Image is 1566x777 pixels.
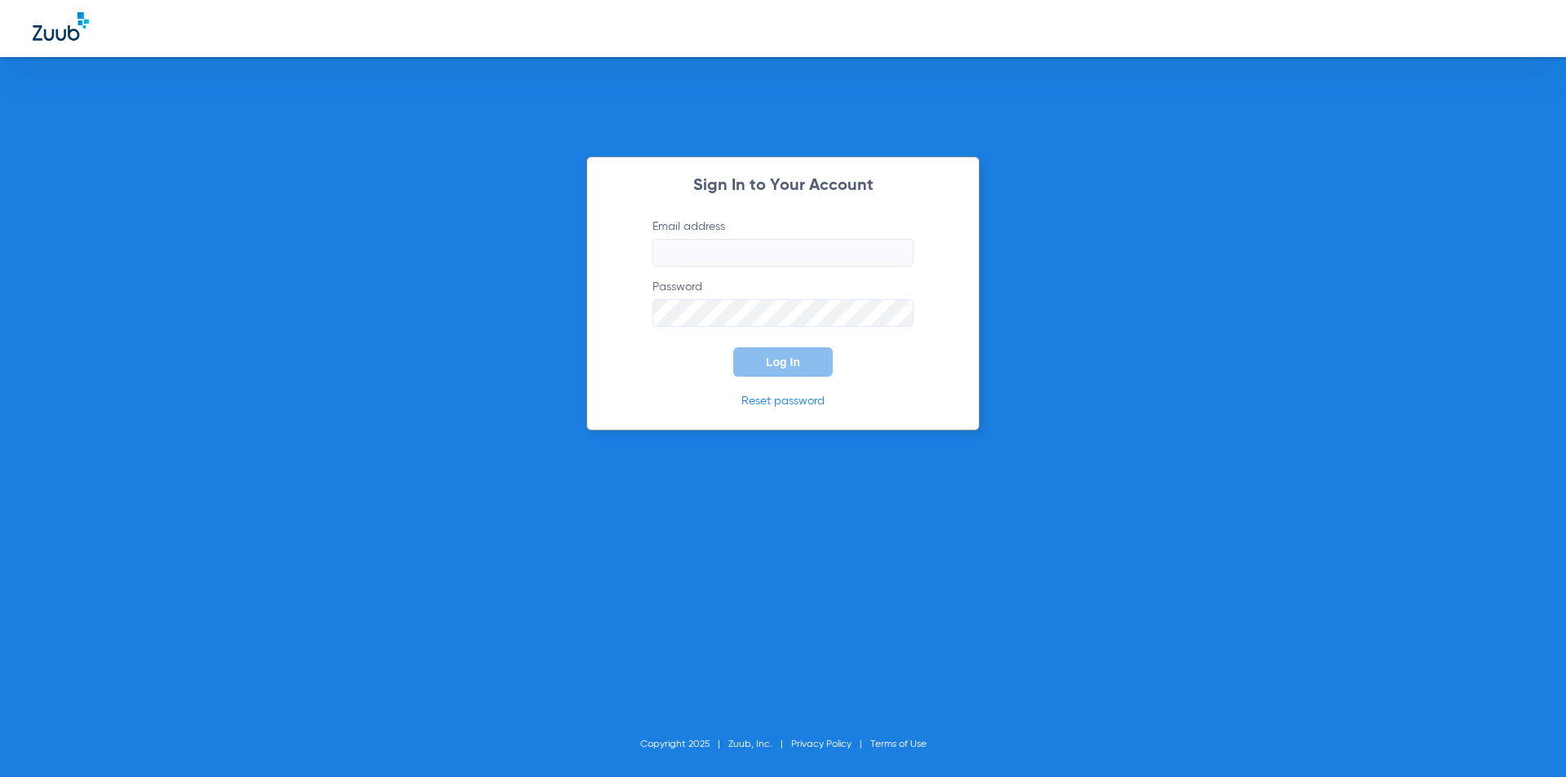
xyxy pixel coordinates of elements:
[791,739,852,749] a: Privacy Policy
[741,395,825,407] a: Reset password
[628,178,938,194] h2: Sign In to Your Account
[652,299,913,327] input: Password
[733,347,833,377] button: Log In
[870,739,927,749] a: Terms of Use
[652,279,913,327] label: Password
[1484,699,1566,777] iframe: Chat Widget
[728,736,791,753] li: Zuub, Inc.
[766,355,800,369] span: Log In
[33,12,89,41] img: Zuub Logo
[652,219,913,267] label: Email address
[652,239,913,267] input: Email address
[640,736,728,753] li: Copyright 2025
